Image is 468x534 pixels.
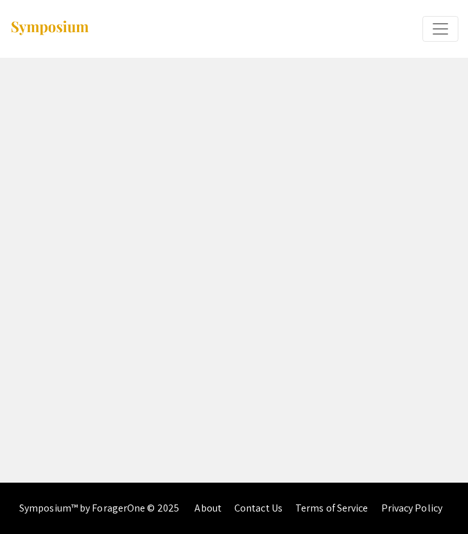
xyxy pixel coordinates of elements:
[295,501,368,515] a: Terms of Service
[381,501,442,515] a: Privacy Policy
[413,476,458,524] iframe: Chat
[10,20,90,37] img: Symposium by ForagerOne
[195,501,221,515] a: About
[19,483,179,534] div: Symposium™ by ForagerOne © 2025
[234,501,282,515] a: Contact Us
[422,16,458,42] button: Expand or Collapse Menu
